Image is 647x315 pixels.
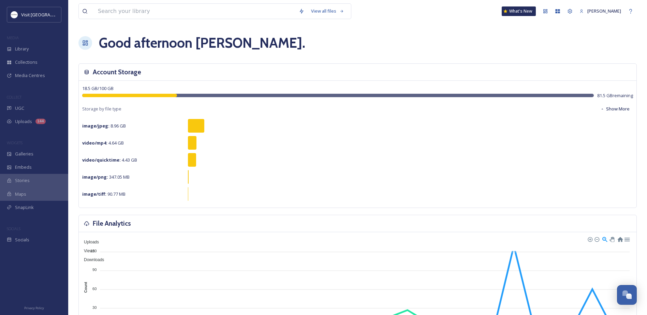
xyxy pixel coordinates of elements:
span: Views [79,249,95,253]
h1: Good afternoon [PERSON_NAME] . [99,33,305,53]
span: Visit [GEOGRAPHIC_DATA] [21,11,74,18]
a: View all files [308,4,348,18]
span: 4.64 GB [82,140,124,146]
strong: video/mp4 : [82,140,107,146]
span: Uploads [15,118,32,125]
text: Count [84,282,88,293]
strong: image/png : [82,174,108,180]
div: Menu [624,236,630,242]
a: Privacy Policy [24,303,44,312]
a: [PERSON_NAME] [576,4,624,18]
tspan: 30 [92,305,97,310]
button: Open Chat [617,285,637,305]
span: Maps [15,191,26,197]
span: COLLECT [7,94,21,100]
span: Stories [15,177,30,184]
span: 4.43 GB [82,157,137,163]
span: 18.5 GB / 100 GB [82,85,114,91]
tspan: 60 [92,286,97,290]
span: Socials [15,237,29,243]
div: Panning [609,237,614,241]
span: [PERSON_NAME] [587,8,621,14]
div: 144 [35,119,46,124]
span: Embeds [15,164,32,170]
a: What's New [502,6,536,16]
div: Selection Zoom [602,236,607,242]
span: Storage by file type [82,106,121,112]
span: 8.96 GB [82,123,126,129]
div: Reset Zoom [617,236,623,242]
span: Downloads [79,257,104,262]
tspan: 90 [92,268,97,272]
span: Privacy Policy [24,306,44,310]
span: SnapLink [15,204,34,211]
strong: video/quicktime : [82,157,121,163]
tspan: 120 [90,249,97,253]
span: SOCIALS [7,226,20,231]
span: 347.05 MB [82,174,130,180]
span: 90.77 MB [82,191,126,197]
button: Show More [597,102,633,116]
span: Collections [15,59,38,65]
h3: Account Storage [93,67,141,77]
h3: File Analytics [93,219,131,228]
span: Media Centres [15,72,45,79]
span: Uploads [79,240,99,244]
span: UGC [15,105,24,111]
span: WIDGETS [7,140,23,145]
input: Search your library [94,4,295,19]
span: 81.5 GB remaining [597,92,633,99]
div: Zoom In [587,237,592,241]
span: Library [15,46,29,52]
img: Circle%20Logo.png [11,11,18,18]
strong: image/tiff : [82,191,106,197]
span: MEDIA [7,35,19,40]
div: Zoom Out [594,237,599,241]
strong: image/jpeg : [82,123,109,129]
span: Galleries [15,151,33,157]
